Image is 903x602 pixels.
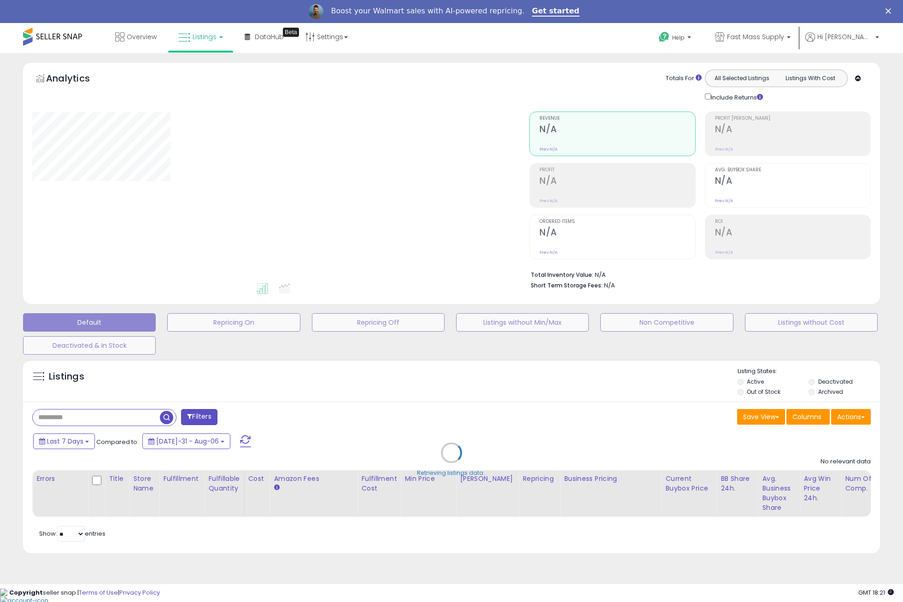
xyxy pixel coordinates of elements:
h2: N/A [539,124,695,136]
small: Prev: N/A [715,250,733,255]
small: Prev: N/A [539,198,557,204]
div: Close [885,8,895,14]
div: Retrieving listings data.. [417,469,486,477]
h2: N/A [539,227,695,240]
span: Hi [PERSON_NAME] [817,32,873,41]
b: Short Term Storage Fees: [531,281,603,289]
h2: N/A [539,175,695,188]
i: Get Help [658,31,670,43]
button: Non Competitive [600,313,733,332]
a: Fast Mass Supply [708,23,797,53]
span: N/A [604,281,615,290]
button: Repricing On [167,313,300,332]
small: Prev: N/A [715,146,733,152]
span: Ordered Items [539,219,695,224]
h2: N/A [715,175,870,188]
a: DataHub [238,23,291,51]
span: Help [672,34,685,41]
img: Profile image for Adrian [309,4,323,19]
div: Boost your Walmart sales with AI-powered repricing. [331,6,524,16]
a: Overview [108,23,164,51]
h2: N/A [715,124,870,136]
button: Listings without Cost [745,313,878,332]
a: Help [651,24,700,53]
div: Include Returns [698,92,774,102]
div: Tooltip anchor [283,28,299,37]
button: All Selected Listings [708,72,776,84]
small: Prev: N/A [539,250,557,255]
span: Fast Mass Supply [727,32,784,41]
span: Avg. Buybox Share [715,168,870,173]
span: Overview [127,32,157,41]
a: Settings [299,23,355,51]
span: ROI [715,219,870,224]
button: Deactivated & In Stock [23,336,156,355]
span: Revenue [539,116,695,121]
li: N/A [531,269,864,280]
button: Listings without Min/Max [456,313,589,332]
small: Prev: N/A [539,146,557,152]
span: Profit [PERSON_NAME] [715,116,870,121]
a: Hi [PERSON_NAME] [805,32,879,53]
b: Total Inventory Value: [531,271,593,279]
button: Listings With Cost [776,72,844,84]
span: DataHub [255,32,284,41]
h5: Analytics [46,72,108,87]
h2: N/A [715,227,870,240]
a: Listings [171,23,230,51]
button: Repricing Off [312,313,445,332]
span: Profit [539,168,695,173]
small: Prev: N/A [715,198,733,204]
a: Get started [532,6,580,17]
div: Totals For [666,74,702,83]
button: Default [23,313,156,332]
span: Listings [193,32,217,41]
